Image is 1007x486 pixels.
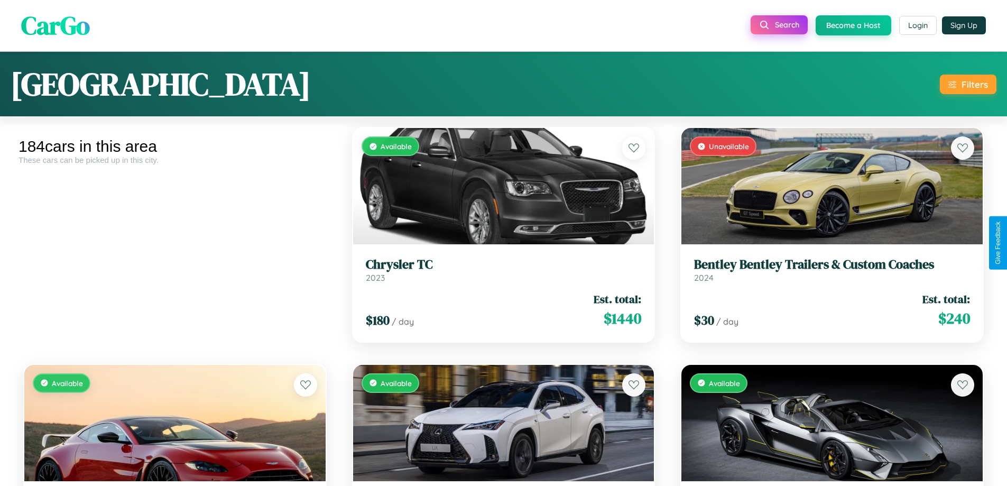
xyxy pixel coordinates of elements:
[21,8,90,43] span: CarGo
[751,15,808,34] button: Search
[994,222,1002,264] div: Give Feedback
[775,20,799,30] span: Search
[709,142,749,151] span: Unavailable
[604,308,641,329] span: $ 1440
[19,155,331,164] div: These cars can be picked up in this city.
[694,272,714,283] span: 2024
[11,62,311,106] h1: [GEOGRAPHIC_DATA]
[938,308,970,329] span: $ 240
[52,379,83,388] span: Available
[942,16,986,34] button: Sign Up
[381,379,412,388] span: Available
[940,75,996,94] button: Filters
[366,257,642,283] a: Chrysler TC2023
[392,316,414,327] span: / day
[19,137,331,155] div: 184 cars in this area
[694,257,970,283] a: Bentley Bentley Trailers & Custom Coaches2024
[962,79,988,90] div: Filters
[694,311,714,329] span: $ 30
[366,257,642,272] h3: Chrysler TC
[716,316,738,327] span: / day
[922,291,970,307] span: Est. total:
[381,142,412,151] span: Available
[899,16,937,35] button: Login
[694,257,970,272] h3: Bentley Bentley Trailers & Custom Coaches
[816,15,891,35] button: Become a Host
[366,311,390,329] span: $ 180
[709,379,740,388] span: Available
[366,272,385,283] span: 2023
[594,291,641,307] span: Est. total:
